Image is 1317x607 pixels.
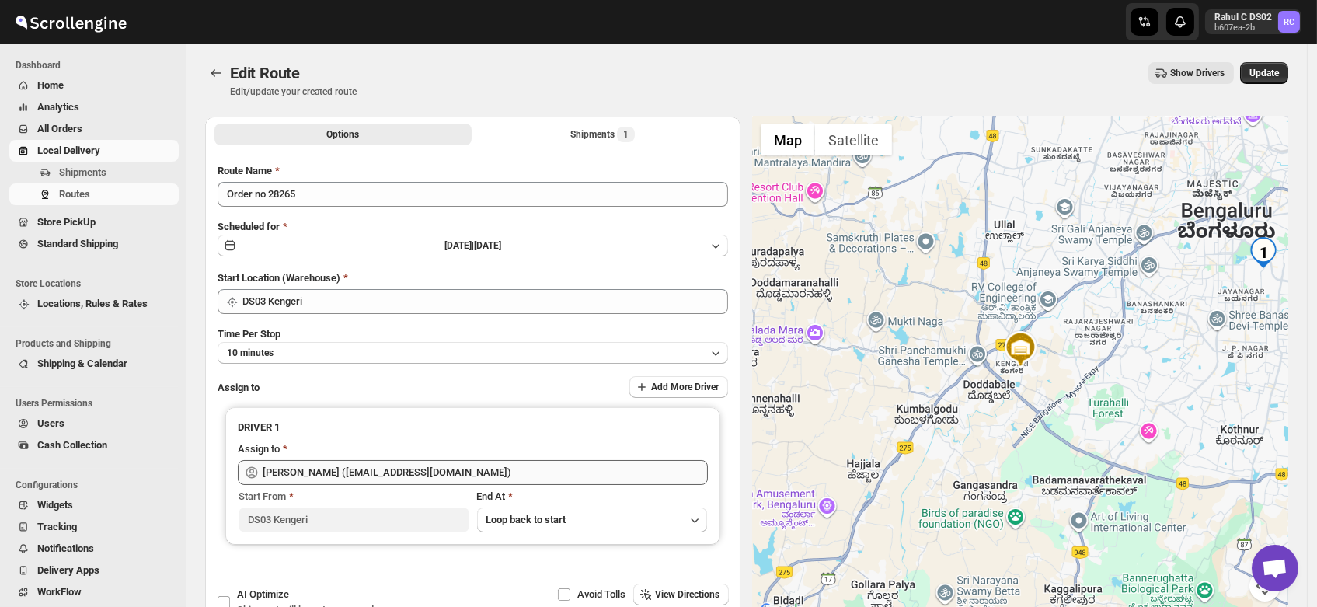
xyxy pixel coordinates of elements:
[218,182,728,207] input: Eg: Bengaluru Route
[474,240,501,251] span: [DATE]
[1252,545,1298,591] div: Open chat
[9,560,179,581] button: Delivery Apps
[1249,570,1280,602] button: Map camera controls
[761,124,815,155] button: Show street map
[37,358,127,369] span: Shipping & Calendar
[37,238,118,249] span: Standard Shipping
[623,128,629,141] span: 1
[59,188,90,200] span: Routes
[37,417,64,429] span: Users
[239,490,286,502] span: Start From
[9,434,179,456] button: Cash Collection
[16,337,179,350] span: Products and Shipping
[218,165,272,176] span: Route Name
[570,127,635,142] div: Shipments
[9,75,179,96] button: Home
[59,166,106,178] span: Shipments
[9,494,179,516] button: Widgets
[9,183,179,205] button: Routes
[16,277,179,290] span: Store Locations
[9,162,179,183] button: Shipments
[1214,11,1272,23] p: Rahul C DS02
[486,514,566,525] span: Loop back to start
[477,489,707,504] div: End At
[1214,23,1272,33] p: b607ea-2b
[9,293,179,315] button: Locations, Rules & Rates
[238,441,280,457] div: Assign to
[218,235,728,256] button: [DATE]|[DATE]
[218,328,280,340] span: Time Per Stop
[655,588,719,601] span: View Directions
[1284,17,1294,27] text: RC
[214,124,472,145] button: All Route Options
[633,584,729,605] button: View Directions
[326,128,359,141] span: Options
[1205,9,1301,34] button: User menu
[629,376,728,398] button: Add More Driver
[205,151,740,606] div: All Route Options
[815,124,892,155] button: Show satellite imagery
[1148,62,1234,84] button: Show Drivers
[37,542,94,554] span: Notifications
[242,289,728,314] input: Search location
[1278,11,1300,33] span: Rahul C DS02
[37,101,79,113] span: Analytics
[1248,237,1279,268] div: 1
[37,145,100,156] span: Local Delivery
[16,397,179,410] span: Users Permissions
[263,460,708,485] input: Search assignee
[477,508,707,532] button: Loop back to start
[475,124,732,145] button: Selected Shipments
[9,538,179,560] button: Notifications
[218,342,728,364] button: 10 minutes
[227,347,274,359] span: 10 minutes
[218,382,260,393] span: Assign to
[12,2,129,41] img: ScrollEngine
[205,62,227,84] button: Routes
[37,216,96,228] span: Store PickUp
[16,479,179,491] span: Configurations
[1249,67,1279,79] span: Update
[9,581,179,603] button: WorkFlow
[651,381,719,393] span: Add More Driver
[37,521,77,532] span: Tracking
[218,221,280,232] span: Scheduled for
[16,59,179,72] span: Dashboard
[9,353,179,375] button: Shipping & Calendar
[1170,67,1225,79] span: Show Drivers
[9,516,179,538] button: Tracking
[37,79,64,91] span: Home
[218,272,340,284] span: Start Location (Warehouse)
[37,586,82,598] span: WorkFlow
[230,85,357,98] p: Edit/update your created route
[9,96,179,118] button: Analytics
[9,118,179,140] button: All Orders
[230,64,300,82] span: Edit Route
[444,240,474,251] span: [DATE] |
[37,564,99,576] span: Delivery Apps
[37,298,148,309] span: Locations, Rules & Rates
[238,420,708,435] h3: DRIVER 1
[37,123,82,134] span: All Orders
[37,439,107,451] span: Cash Collection
[37,499,73,511] span: Widgets
[1240,62,1288,84] button: Update
[9,413,179,434] button: Users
